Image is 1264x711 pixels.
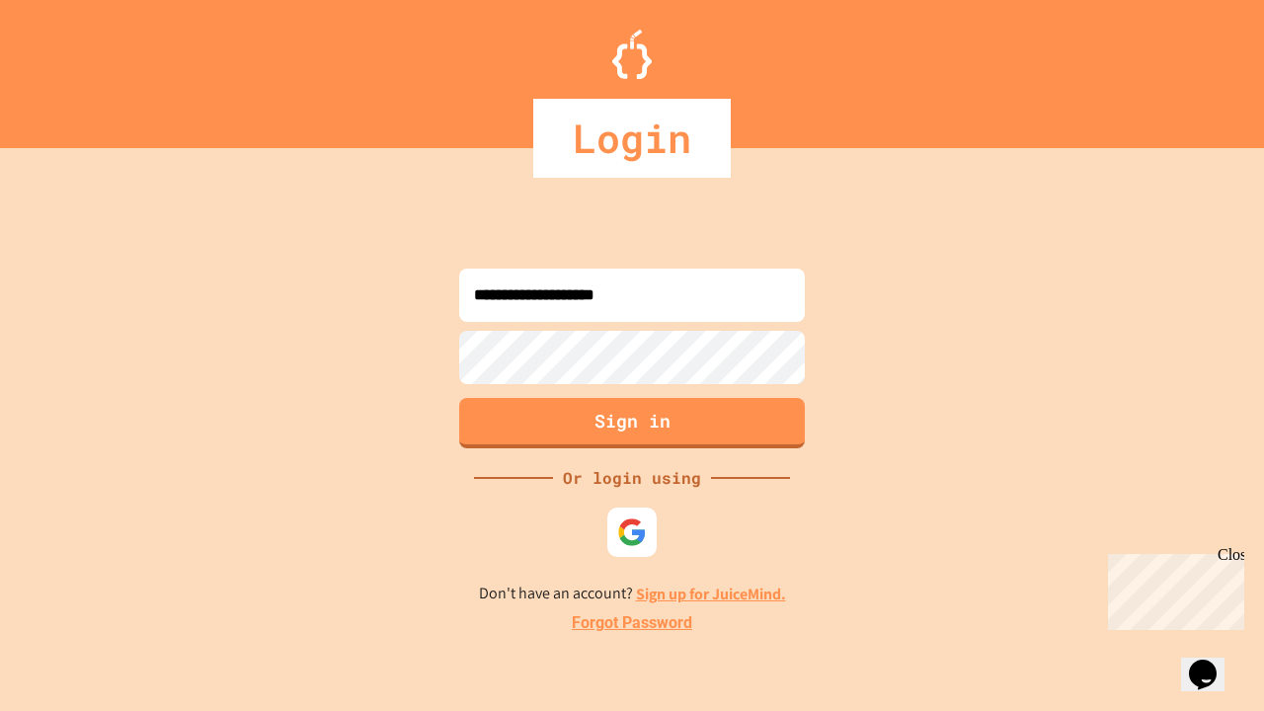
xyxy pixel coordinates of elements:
iframe: chat widget [1181,632,1244,691]
div: Chat with us now!Close [8,8,136,125]
a: Sign up for JuiceMind. [636,584,786,604]
div: Login [533,99,731,178]
p: Don't have an account? [479,582,786,606]
iframe: chat widget [1100,546,1244,630]
button: Sign in [459,398,805,448]
img: google-icon.svg [617,517,647,547]
img: Logo.svg [612,30,652,79]
a: Forgot Password [572,611,692,635]
div: Or login using [553,466,711,490]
